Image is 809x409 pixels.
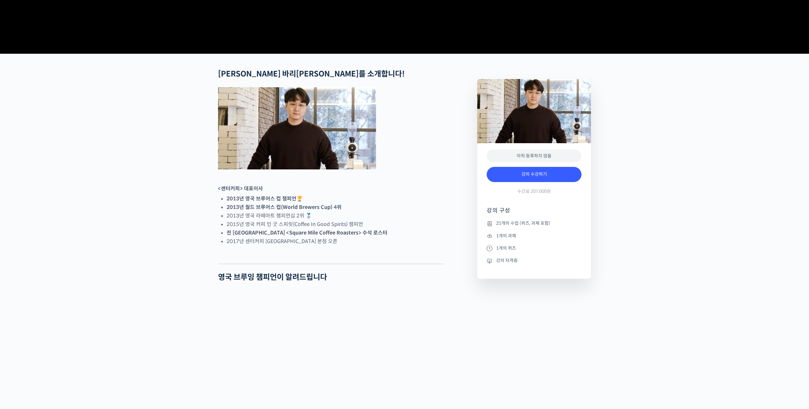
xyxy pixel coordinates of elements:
[487,150,581,162] div: 아직 등록하지 않음
[227,194,444,203] li: 🏆
[517,188,551,194] span: 수강료 207,000원
[82,200,121,216] a: 설정
[487,167,581,182] a: 강의 수강하기
[227,229,387,236] strong: 전 [GEOGRAPHIC_DATA] <Square Mile Coffee Roasters> 수석 로스터
[487,207,581,219] h4: 강의 구성
[227,195,296,202] strong: 2013년 영국 브루어스 컵 챔피언
[58,210,65,215] span: 대화
[42,200,82,216] a: 대화
[487,257,581,265] li: 강의 자격증
[487,232,581,240] li: 1개의 과제
[487,220,581,227] li: 21개의 수업 (퀴즈, 과제 포함)
[227,211,444,220] li: 2013년 영국 라떼아트 챔피언십 2위 🥈
[98,210,105,215] span: 설정
[227,204,342,211] strong: 2013년 월드 브루어스 컵(World Brewers Cup) 4위
[227,220,444,229] li: 2015년 영국 커피 인 굿 스피릿(Coffee In Good Spirits) 챔피언
[487,244,581,252] li: 1개의 퀴즈
[218,185,263,192] strong: <센터커피> 대표이사
[2,200,42,216] a: 홈
[218,69,405,79] strong: [PERSON_NAME] 바리[PERSON_NAME]를 소개합니다!
[227,237,444,246] li: 2017년 센터커피 [GEOGRAPHIC_DATA] 본점 오픈
[20,210,24,215] span: 홈
[218,272,327,282] strong: 영국 브루잉 챔피언이 알려드립니다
